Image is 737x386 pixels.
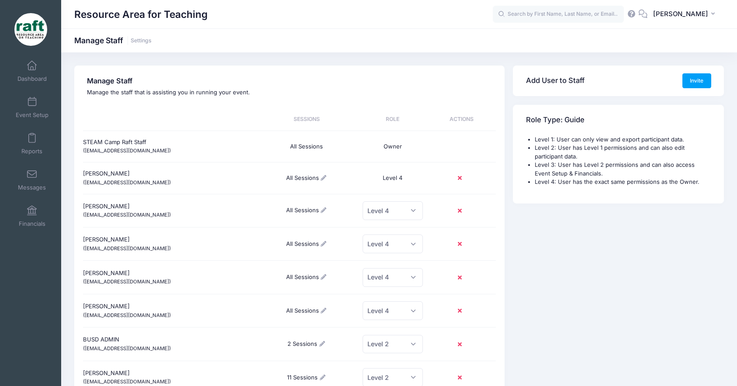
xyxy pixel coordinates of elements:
[83,148,171,154] small: ([EMAIL_ADDRESS][DOMAIN_NAME])
[83,131,255,162] div: STEAM Camp Raft Staff
[83,345,171,352] small: ([EMAIL_ADDRESS][DOMAIN_NAME])
[11,56,53,86] a: Dashboard
[11,128,53,159] a: Reports
[74,4,208,24] h1: Resource Area for Teaching
[74,36,152,45] h1: Manage Staff
[83,245,171,252] small: ([EMAIL_ADDRESS][DOMAIN_NAME])
[255,300,358,322] div: All Sessions
[535,178,711,186] li: Level 4: User has the exact same permissions as the Owner.
[535,161,711,178] li: Level 3: User has Level 2 permissions and can also access Event Setup & Financials.
[83,195,255,226] div: [PERSON_NAME]
[83,379,171,385] small: ([EMAIL_ADDRESS][DOMAIN_NAME])
[653,9,708,19] span: [PERSON_NAME]
[358,167,427,190] div: Level 4
[14,13,47,46] img: Resource Area for Teaching
[255,135,358,158] div: All Sessions
[131,38,152,44] a: Settings
[87,77,491,86] h4: Manage Staff
[83,212,171,218] small: ([EMAIL_ADDRESS][DOMAIN_NAME])
[83,162,255,194] div: [PERSON_NAME]
[535,135,711,144] li: Level 1: User can only view and export participant data.
[83,228,255,260] div: [PERSON_NAME]
[493,6,624,23] input: Search by First Name, Last Name, or Email...
[87,88,491,97] p: Manage the staff that is assisting you in running your event.
[19,220,45,227] span: Financials
[526,69,585,93] h3: Add User to Staff
[83,295,255,327] div: [PERSON_NAME]
[427,108,496,131] div: Actions
[358,108,427,131] div: Role
[358,135,427,158] div: Owner
[255,266,358,289] div: All Sessions
[83,312,171,318] small: ([EMAIL_ADDRESS][DOMAIN_NAME])
[255,167,358,190] div: All Sessions
[21,148,42,155] span: Reports
[18,184,46,191] span: Messages
[682,73,711,88] button: Invite
[255,199,358,222] div: All Sessions
[535,144,711,161] li: Level 2: User has Level 1 permissions and can also edit participant data.
[11,165,53,195] a: Messages
[526,107,585,132] h3: Role Type: Guide
[11,92,53,123] a: Event Setup
[647,4,724,24] button: [PERSON_NAME]
[17,75,47,83] span: Dashboard
[83,262,255,293] div: [PERSON_NAME]
[16,111,48,119] span: Event Setup
[255,233,358,255] div: All Sessions
[83,328,255,360] div: BUSD ADMIN
[83,279,171,285] small: ([EMAIL_ADDRESS][DOMAIN_NAME])
[255,333,358,355] div: 2 Sessions
[11,201,53,231] a: Financials
[255,108,358,131] div: Sessions
[83,179,171,186] small: ([EMAIL_ADDRESS][DOMAIN_NAME])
